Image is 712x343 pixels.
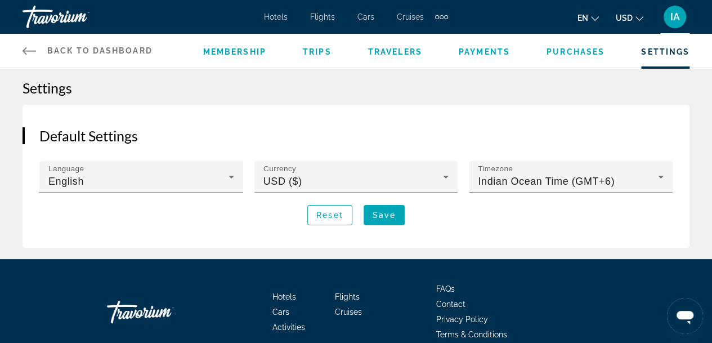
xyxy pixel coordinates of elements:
[459,47,510,56] a: Payments
[335,308,362,317] a: Cruises
[263,176,302,187] span: USD ($)
[48,176,84,187] span: English
[641,47,689,56] a: Settings
[335,292,360,301] a: Flights
[307,205,352,225] button: Reset
[272,292,296,301] a: Hotels
[436,284,455,293] a: FAQs
[263,164,296,173] mat-label: Currency
[316,211,343,220] span: Reset
[436,315,488,324] a: Privacy Policy
[373,211,396,220] span: Save
[272,323,305,332] a: Activities
[660,5,689,29] button: User Menu
[364,205,405,225] button: Save
[368,47,422,56] a: Travelers
[39,127,673,144] h2: Default Settings
[435,8,448,26] button: Extra navigation items
[577,14,588,23] span: en
[23,79,689,96] h1: Settings
[616,10,643,26] button: Change currency
[264,12,288,21] a: Hotels
[48,164,84,173] mat-label: Language
[667,298,703,334] iframe: Кнопка запуска окна обмена сообщениями
[203,47,266,56] a: Membership
[272,308,289,317] a: Cars
[478,176,615,187] span: Indian Ocean Time (GMT+6)
[436,300,465,309] a: Contact
[670,11,680,23] span: IA
[436,330,507,339] a: Terms & Conditions
[478,164,513,173] mat-label: Timezone
[303,47,332,56] a: Trips
[107,295,220,329] a: Go Home
[310,12,335,21] a: Flights
[23,2,135,32] a: Travorium
[577,10,599,26] button: Change language
[547,47,604,56] a: Purchases
[23,34,153,68] a: Back to Dashboard
[397,12,424,21] a: Cruises
[47,46,153,55] span: Back to Dashboard
[357,12,374,21] a: Cars
[616,14,633,23] span: USD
